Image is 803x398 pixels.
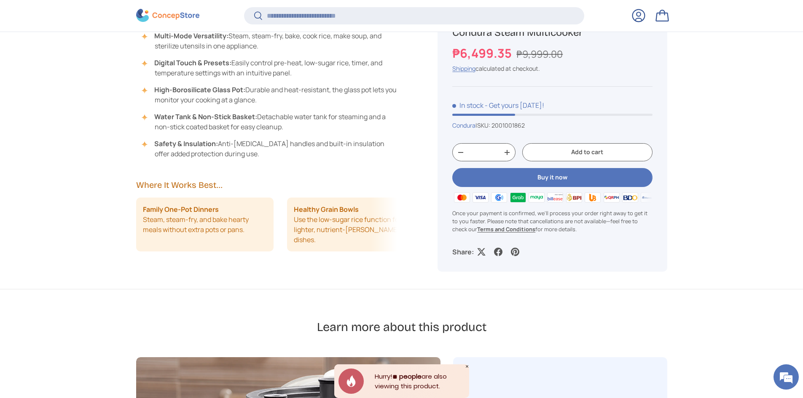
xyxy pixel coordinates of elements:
[317,319,486,335] h2: Learn more about this product
[527,191,546,204] img: maya
[145,139,397,159] li: Anti-[MEDICAL_DATA] handles and built-in insulation offer added protection during use.
[287,198,425,251] li: Use the low‑sugar rice function for lighter, nutrient‑[PERSON_NAME] dishes.
[145,31,397,51] li: Steam, steam-fry, bake, cook rice, make soup, and sterilize utensils in one appliance.
[452,44,514,61] strong: ₱6,499.35
[154,58,231,67] strong: Digital Touch & Presets:
[465,364,469,369] div: Close
[475,121,525,129] span: |
[546,191,564,204] img: billease
[452,209,652,233] p: Once your payment is confirmed, we'll process your order right away to get it to you faster. Plea...
[639,191,658,204] img: metrobank
[136,9,199,22] img: ConcepStore
[477,121,490,129] span: SKU:
[49,106,116,191] span: We're online!
[138,4,158,24] div: Minimize live chat window
[452,26,652,39] h1: Condura Steam Multicooker
[477,225,535,232] a: Terms and Conditions
[136,198,274,251] li: Steam, steam‑fry, and bake hearty meals without extra pots or pans.
[154,31,228,40] strong: Multi-Mode Versatility:
[452,247,474,257] p: Share:
[516,47,563,60] s: ₱9,999.00
[471,191,490,204] img: visa
[583,191,602,204] img: ubp
[136,179,397,191] h2: Where It Works Best...
[485,101,544,110] p: - Get yours [DATE]!
[522,143,652,161] button: Add to cart
[452,101,483,110] span: In stock
[4,230,161,259] textarea: Type your message and hit 'Enter'
[602,191,620,204] img: qrph
[154,112,257,121] strong: Water Tank & Non-Stick Basket:
[44,47,142,58] div: Chat with us now
[294,204,359,214] strong: Healthy Grain Bowls
[154,139,218,148] strong: Safety & Insulation:
[154,85,245,94] strong: High-Borosilicate Glass Pot:
[452,64,475,72] a: Shipping
[452,64,652,73] div: calculated at checkout.
[490,191,508,204] img: gcash
[452,191,471,204] img: master
[145,112,397,132] li: Detachable water tank for steaming and a non-stick coated basket for easy cleanup.
[145,58,397,78] li: Easily control pre-heat, low-sugar rice, timer, and temperature settings with an intuitive panel.
[145,85,397,105] li: Durable and heat-resistant, the glass pot lets you monitor your cooking at a glance.
[508,191,527,204] img: grabpay
[452,121,475,129] a: Condura
[621,191,639,204] img: bdo
[143,204,219,214] strong: Family One‑Pot Dinners
[452,168,652,187] button: Buy it now
[565,191,583,204] img: bpi
[491,121,525,129] span: 2001001862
